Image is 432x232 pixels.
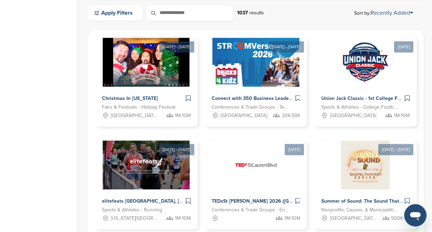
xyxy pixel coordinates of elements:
[314,27,417,126] a: [DATE] Sponsorpitch & Union Jack Classic - 1st College Football Game at [GEOGRAPHIC_DATA] Sports ...
[314,129,417,229] a: [DATE] - [DATE] Sponsorpitch & Summer of Sound: The Sound That Unites Nonprofits, Causes, & Munic...
[237,10,248,16] strong: 1037
[269,41,304,52] div: [DATE] - [DATE]
[285,144,304,155] div: [DATE]
[205,129,307,229] a: [DATE] Sponsorpitch & TEDxSt [PERSON_NAME] 2026 ([GEOGRAPHIC_DATA], [GEOGRAPHIC_DATA]) – Let’s Cr...
[205,27,307,126] a: [DATE] - [DATE] Sponsorpitch & Connect with 350 Business Leaders in Education | StroomVerse 2026 ...
[330,112,376,119] span: [GEOGRAPHIC_DATA]
[321,103,399,111] span: Sports & Athletes - College Football Bowl Games
[212,38,299,87] img: Sponsorpitch &
[102,103,175,111] span: Fairs & Festivals - Holiday Festival
[175,112,191,119] span: 1M-10M
[391,215,410,222] span: 500K-1M
[88,6,143,20] a: Apply Filters
[321,198,415,204] span: Summer of Sound: The Sound That Unites
[330,215,379,222] span: [GEOGRAPHIC_DATA], [GEOGRAPHIC_DATA]
[321,206,399,214] span: Nonprofits, Causes, & Municipalities - Homelessness
[281,112,300,119] span: 20K-50K
[341,140,390,189] img: Sponsorpitch &
[175,215,191,222] span: 1M-10M
[95,129,198,229] a: [DATE] - [DATE] Sponsorpitch & elitefeats [GEOGRAPHIC_DATA], [GEOGRAPHIC_DATA] and Northeast Even...
[394,112,410,119] span: 1M-10M
[103,38,190,87] img: Sponsorpitch &
[102,206,162,214] span: Sports & Athletes - Running
[394,41,413,52] div: [DATE]
[212,103,290,111] span: Conferences & Trade Groups - Technology
[220,112,267,119] span: [GEOGRAPHIC_DATA]
[354,10,413,16] span: Sort by:
[232,140,280,189] img: Sponsorpitch &
[212,206,290,214] span: Conferences & Trade Groups - Entertainment
[102,95,158,101] span: Christmas In [US_STATE]
[378,144,413,155] div: [DATE] - [DATE]
[371,9,413,16] a: Recently Added
[404,204,426,226] iframe: Button to launch messaging window
[95,27,198,126] a: [DATE] - [DATE] Sponsorpitch & Christmas In [US_STATE] Fairs & Festivals - Holiday Festival [GEOG...
[341,38,390,87] img: Sponsorpitch &
[159,144,194,155] div: [DATE] - [DATE]
[284,215,300,222] span: 1M-10M
[102,198,278,204] span: elitefeats [GEOGRAPHIC_DATA], [GEOGRAPHIC_DATA] and Northeast Events
[103,140,190,189] img: Sponsorpitch &
[111,215,160,222] span: [US_STATE][GEOGRAPHIC_DATA], [GEOGRAPHIC_DATA]
[249,10,264,16] span: results
[212,95,368,101] span: Connect with 350 Business Leaders in Education | StroomVerse 2026
[111,112,160,119] span: [GEOGRAPHIC_DATA], [GEOGRAPHIC_DATA]
[159,41,194,52] div: [DATE] - [DATE]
